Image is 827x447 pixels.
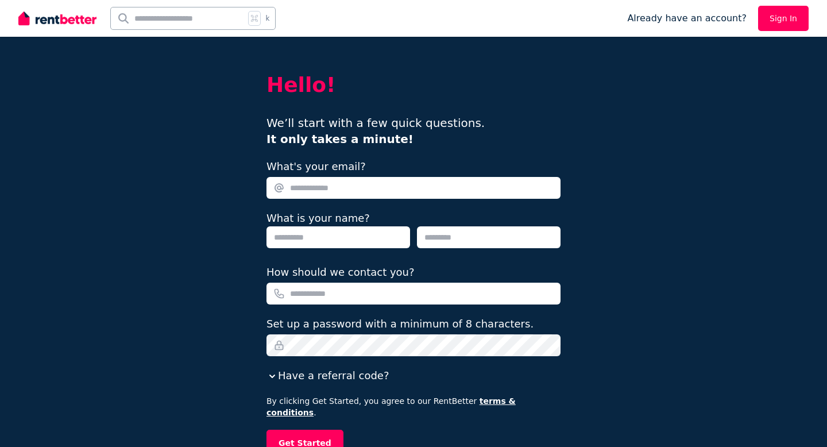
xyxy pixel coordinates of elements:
p: By clicking Get Started, you agree to our RentBetter . [266,395,561,418]
span: We’ll start with a few quick questions. [266,116,485,146]
label: What's your email? [266,159,366,175]
label: How should we contact you? [266,264,415,280]
label: Set up a password with a minimum of 8 characters. [266,316,534,332]
img: RentBetter [18,10,96,27]
label: What is your name? [266,212,370,224]
a: Sign In [758,6,809,31]
h2: Hello! [266,74,561,97]
span: k [265,14,269,23]
span: Already have an account? [627,11,747,25]
button: Have a referral code? [266,368,389,384]
b: It only takes a minute! [266,132,413,146]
